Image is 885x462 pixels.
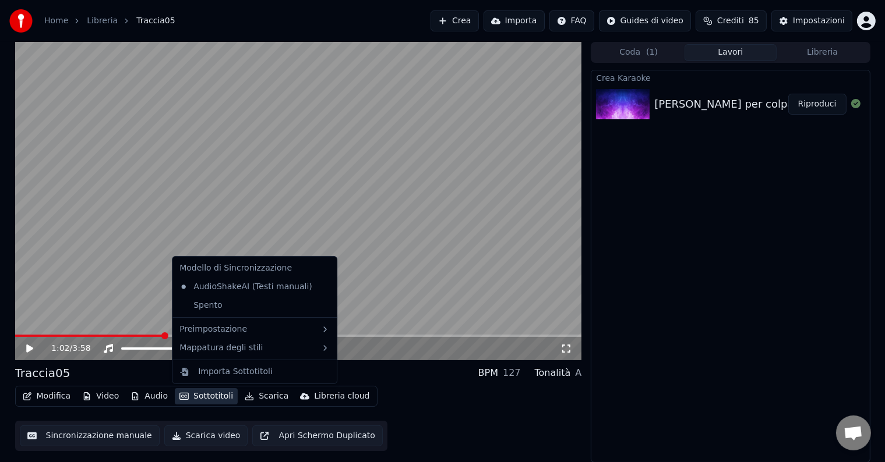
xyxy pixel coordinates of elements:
button: Lavori [685,44,777,61]
div: Crea Karaoke [591,70,869,84]
button: Audio [126,388,172,404]
div: Importa Sottotitoli [198,366,273,378]
a: Libreria [87,15,118,27]
div: Preimpostazione [175,320,334,339]
span: 3:58 [72,343,90,354]
button: Modifica [18,388,76,404]
button: Video [77,388,124,404]
span: Crediti [717,15,744,27]
nav: breadcrumb [44,15,175,27]
button: FAQ [549,10,594,31]
button: Coda [593,44,685,61]
span: ( 1 ) [646,47,658,58]
a: Home [44,15,68,27]
div: Modello di Sincronizzazione [175,259,334,278]
div: Libreria cloud [314,390,369,402]
div: [PERSON_NAME] per colpa di chi [654,96,825,112]
img: youka [9,9,33,33]
button: Crediti85 [696,10,767,31]
div: / [51,343,79,354]
button: Libreria [777,44,869,61]
div: Spento [175,296,334,315]
a: Aprire la chat [836,415,871,450]
div: Traccia05 [15,365,70,381]
button: Sottotitoli [175,388,238,404]
button: Impostazioni [771,10,852,31]
button: Importa [484,10,545,31]
button: Guides di video [599,10,691,31]
button: Sincronizzazione manuale [20,425,160,446]
button: Riproduci [788,94,847,115]
div: Impostazioni [793,15,845,27]
div: Tonalità [535,366,571,380]
span: Traccia05 [136,15,175,27]
div: Mappatura degli stili [175,339,334,357]
button: Apri Schermo Duplicato [252,425,382,446]
button: Scarica video [164,425,248,446]
span: 85 [749,15,759,27]
div: 127 [503,366,521,380]
div: BPM [478,366,498,380]
span: 1:02 [51,343,69,354]
div: A [575,366,581,380]
button: Crea [431,10,478,31]
div: AudioShakeAI (Testi manuali) [175,278,317,296]
button: Scarica [240,388,293,404]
